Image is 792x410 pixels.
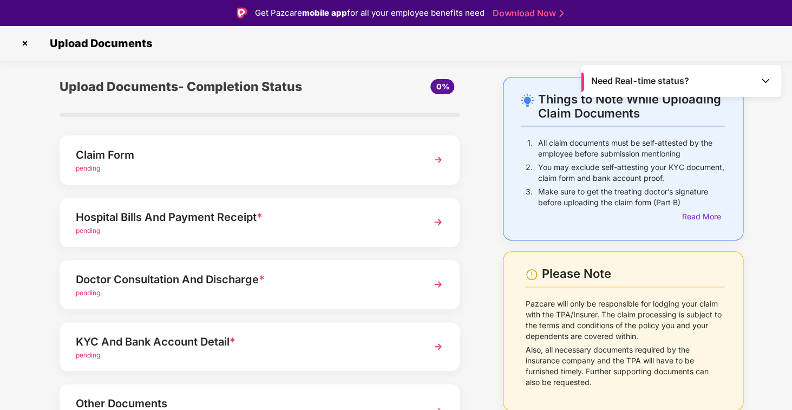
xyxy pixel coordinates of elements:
div: KYC And Bank Account Detail [76,333,413,350]
p: 3. [526,186,533,208]
img: Stroke [559,8,564,19]
img: svg+xml;base64,PHN2ZyBpZD0iTmV4dCIgeG1sbnM9Imh0dHA6Ly93d3cudzMub3JnLzIwMDAvc3ZnIiB3aWR0aD0iMzYiIG... [428,150,448,170]
strong: mobile app [302,8,347,18]
span: 0% [436,82,449,91]
img: svg+xml;base64,PHN2ZyBpZD0iTmV4dCIgeG1sbnM9Imh0dHA6Ly93d3cudzMub3JnLzIwMDAvc3ZnIiB3aWR0aD0iMzYiIG... [428,212,448,232]
p: You may exclude self-attesting your KYC document, claim form and bank account proof. [538,162,724,184]
img: svg+xml;base64,PHN2ZyBpZD0iTmV4dCIgeG1sbnM9Imh0dHA6Ly93d3cudzMub3JnLzIwMDAvc3ZnIiB3aWR0aD0iMzYiIG... [428,275,448,294]
div: Upload Documents- Completion Status [60,77,326,96]
span: pending [76,289,100,297]
img: svg+xml;base64,PHN2ZyBpZD0iTmV4dCIgeG1sbnM9Imh0dHA6Ly93d3cudzMub3JnLzIwMDAvc3ZnIiB3aWR0aD0iMzYiIG... [428,337,448,356]
div: Claim Form [76,146,413,164]
p: Also, all necessary documents required by the insurance company and the TPA will have to be furni... [525,344,724,388]
span: pending [76,351,100,359]
img: svg+xml;base64,PHN2ZyB4bWxucz0iaHR0cDovL3d3dy53My5vcmcvMjAwMC9zdmciIHdpZHRoPSIyNC4wOTMiIGhlaWdodD... [521,94,534,107]
div: Read More [682,211,724,223]
p: 2. [526,162,533,184]
div: Hospital Bills And Payment Receipt [76,209,413,226]
span: Need Real-time status? [591,75,689,87]
a: Download Now [493,8,560,19]
p: Pazcare will only be responsible for lodging your claim with the TPA/Insurer. The claim processin... [525,298,724,342]
p: All claim documents must be self-attested by the employee before submission mentioning [538,138,724,159]
img: Toggle Icon [760,75,771,86]
span: pending [76,164,100,172]
div: Get Pazcare for all your employee benefits need [255,6,485,19]
img: svg+xml;base64,PHN2ZyBpZD0iQ3Jvc3MtMzJ4MzIiIHhtbG5zPSJodHRwOi8vd3d3LnczLm9yZy8yMDAwL3N2ZyIgd2lkdG... [16,35,34,52]
span: Upload Documents [39,37,158,50]
img: Logo [237,8,247,18]
p: Make sure to get the treating doctor’s signature before uploading the claim form (Part B) [538,186,724,208]
div: Doctor Consultation And Discharge [76,271,413,288]
span: pending [76,226,100,235]
img: svg+xml;base64,PHN2ZyBpZD0iV2FybmluZ18tXzI0eDI0IiBkYXRhLW5hbWU9Ildhcm5pbmcgLSAyNHgyNCIgeG1sbnM9Im... [525,268,538,281]
div: Things to Note While Uploading Claim Documents [538,92,724,120]
div: Please Note [542,266,724,281]
p: 1. [527,138,533,159]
